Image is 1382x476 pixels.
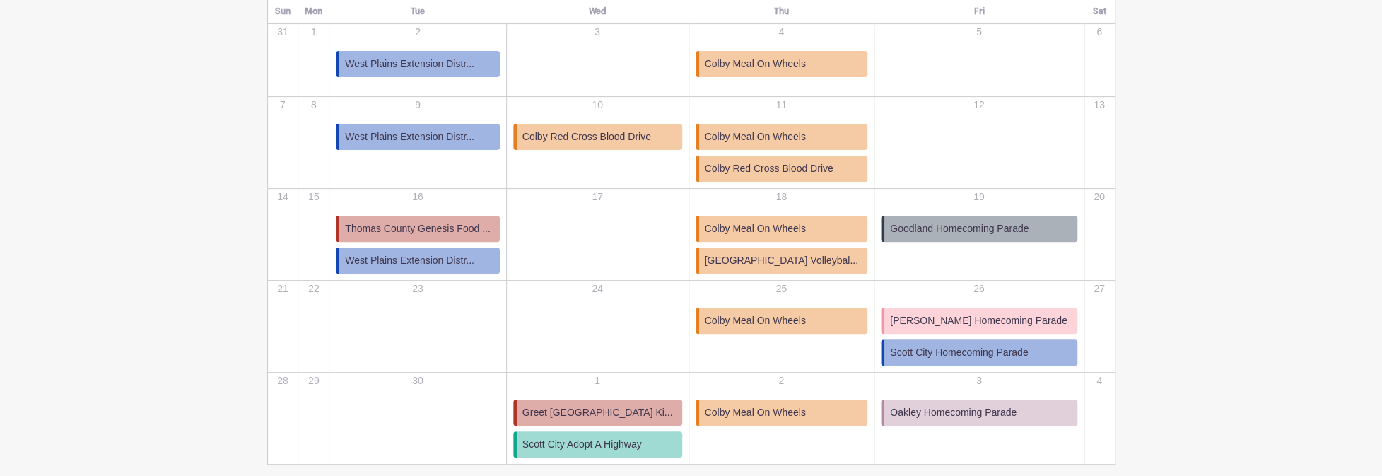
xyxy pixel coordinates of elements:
p: 13 [1085,98,1114,112]
span: Scott City Adopt A Highway [522,437,642,452]
span: [GEOGRAPHIC_DATA] Volleybal... [705,253,858,268]
p: 5 [875,25,1082,40]
span: Oakley Homecoming Parade [890,405,1017,420]
a: West Plains Extension Distr... [336,248,499,274]
span: Colby Meal On Wheels [705,129,806,144]
p: 28 [269,373,298,388]
a: West Plains Extension Distr... [336,124,499,150]
p: 3 [508,25,688,40]
a: Colby Meal On Wheels [696,124,868,150]
a: Colby Meal On Wheels [696,308,868,334]
p: 31 [269,25,298,40]
a: Colby Red Cross Blood Drive [696,156,868,182]
a: Greet [GEOGRAPHIC_DATA] Ki... [513,400,682,426]
span: Colby Red Cross Blood Drive [705,161,833,176]
p: 4 [1085,373,1114,388]
span: West Plains Extension Distr... [345,129,474,144]
a: Oakley Homecoming Parade [881,400,1077,426]
span: Thomas County Genesis Food ... [345,221,490,236]
p: 11 [690,98,874,112]
p: 1 [299,25,328,40]
a: Colby Meal On Wheels [696,216,868,242]
p: 25 [690,281,874,296]
p: 21 [269,281,298,296]
a: Colby Meal On Wheels [696,400,868,426]
p: 7 [269,98,298,112]
span: West Plains Extension Distr... [345,57,474,71]
p: 1 [508,373,688,388]
span: Greet [GEOGRAPHIC_DATA] Ki... [522,405,673,420]
span: Colby Red Cross Blood Drive [522,129,651,144]
span: Goodland Homecoming Parade [890,221,1029,236]
span: Colby Meal On Wheels [705,221,806,236]
p: 8 [299,98,328,112]
p: 29 [299,373,328,388]
a: Scott City Homecoming Parade [881,339,1077,366]
p: 23 [330,281,505,296]
span: Colby Meal On Wheels [705,57,806,71]
p: 27 [1085,281,1114,296]
p: 2 [690,373,874,388]
a: Colby Meal On Wheels [696,51,868,77]
a: Thomas County Genesis Food ... [336,216,499,242]
a: West Plains Extension Distr... [336,51,499,77]
p: 18 [690,190,874,204]
p: 14 [269,190,298,204]
p: 22 [299,281,328,296]
p: 9 [330,98,505,112]
p: 15 [299,190,328,204]
a: Goodland Homecoming Parade [881,216,1077,242]
span: Scott City Homecoming Parade [890,345,1028,360]
p: 24 [508,281,688,296]
span: West Plains Extension Distr... [345,253,474,268]
a: [PERSON_NAME] Homecoming Parade [881,308,1077,334]
p: 2 [330,25,505,40]
p: 6 [1085,25,1114,40]
span: Colby Meal On Wheels [705,405,806,420]
a: [GEOGRAPHIC_DATA] Volleybal... [696,248,868,274]
p: 3 [875,373,1082,388]
p: 10 [508,98,688,112]
p: 20 [1085,190,1114,204]
span: Colby Meal On Wheels [705,313,806,328]
p: 12 [875,98,1082,112]
a: Scott City Adopt A Highway [513,431,682,458]
p: 30 [330,373,505,388]
p: 26 [875,281,1082,296]
p: 4 [690,25,874,40]
p: 19 [875,190,1082,204]
span: [PERSON_NAME] Homecoming Parade [890,313,1067,328]
p: 16 [330,190,505,204]
a: Colby Red Cross Blood Drive [513,124,682,150]
p: 17 [508,190,688,204]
